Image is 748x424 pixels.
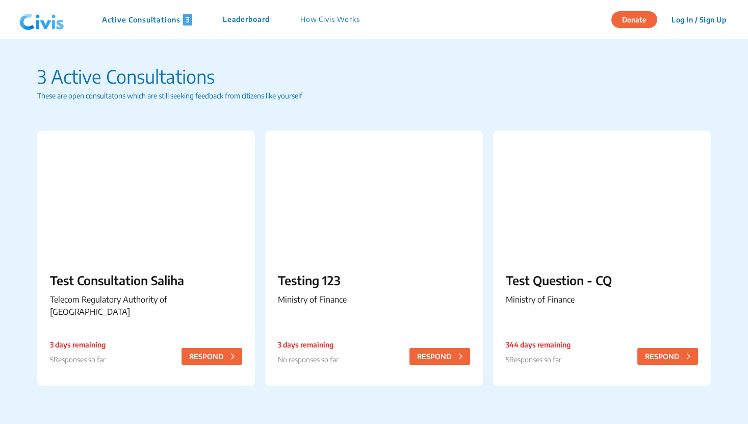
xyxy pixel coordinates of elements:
p: 344 days remaining [506,339,571,350]
p: 5 [506,354,571,365]
a: Test Question - CQMinistry of Finance344 days remaining5Responses so farRESPOND [493,131,711,386]
p: Active Consultations [102,14,192,26]
a: Test Consultation SalihaTelecom Regulatory Authority of [GEOGRAPHIC_DATA]3 days remaining5Respons... [37,131,255,386]
span: Responses so far [54,355,106,364]
button: RESPOND [409,348,470,365]
p: Ministry of Finance [278,293,470,306]
p: 3 Active Consultations [37,63,710,90]
p: These are open consultatons which are still seeking feedback from citizens like yourself [37,90,710,101]
p: Test Consultation Saliha [50,271,242,289]
button: RESPOND [182,348,242,365]
a: Testing 123Ministry of Finance3 days remaining No responses so farRESPOND [265,131,483,386]
p: Leaderboard [223,14,270,26]
p: Ministry of Finance [506,293,698,306]
p: 3 days remaining [278,339,339,350]
p: 3 days remaining [50,339,106,350]
button: RESPOND [637,348,698,365]
button: Donate [611,11,657,28]
p: Telecom Regulatory Authority of [GEOGRAPHIC_DATA] [50,293,242,318]
span: Responses so far [509,355,561,364]
p: 5 [50,354,106,365]
img: navlogo.png [15,5,68,35]
a: Donate [611,14,665,24]
span: 3 [183,14,192,26]
button: Log In / Sign Up [665,12,733,28]
p: Test Question - CQ [506,271,698,289]
p: Testing 123 [278,271,470,289]
span: No responses so far [278,355,339,364]
p: How Civis Works [300,14,360,26]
